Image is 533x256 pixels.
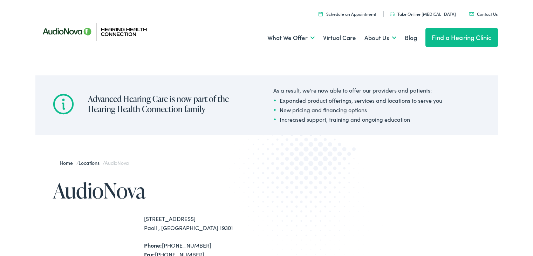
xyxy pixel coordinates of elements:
[60,159,129,166] span: / /
[144,214,267,232] div: [STREET_ADDRESS] Paoli , [GEOGRAPHIC_DATA] 19301
[319,12,323,16] img: utility icon
[267,25,315,51] a: What We Offer
[323,25,356,51] a: Virtual Care
[319,11,376,17] a: Schedule an Appointment
[88,94,245,114] h2: Advanced Hearing Care is now part of the Hearing Health Connection family
[78,159,103,166] a: Locations
[273,86,442,94] div: As a result, we're now able to offer our providers and patients:
[273,96,442,105] li: Expanded product offerings, services and locations to serve you
[273,115,442,123] li: Increased support, training and ongoing education
[53,179,267,202] h1: AudioNova
[364,25,396,51] a: About Us
[273,106,442,114] li: New pricing and financing options
[144,241,162,249] strong: Phone:
[390,11,456,17] a: Take Online [MEDICAL_DATA]
[390,12,395,16] img: utility icon
[105,159,129,166] span: AudioNova
[60,159,76,166] a: Home
[469,11,498,17] a: Contact Us
[469,12,474,16] img: utility icon
[425,28,498,47] a: Find a Hearing Clinic
[405,25,417,51] a: Blog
